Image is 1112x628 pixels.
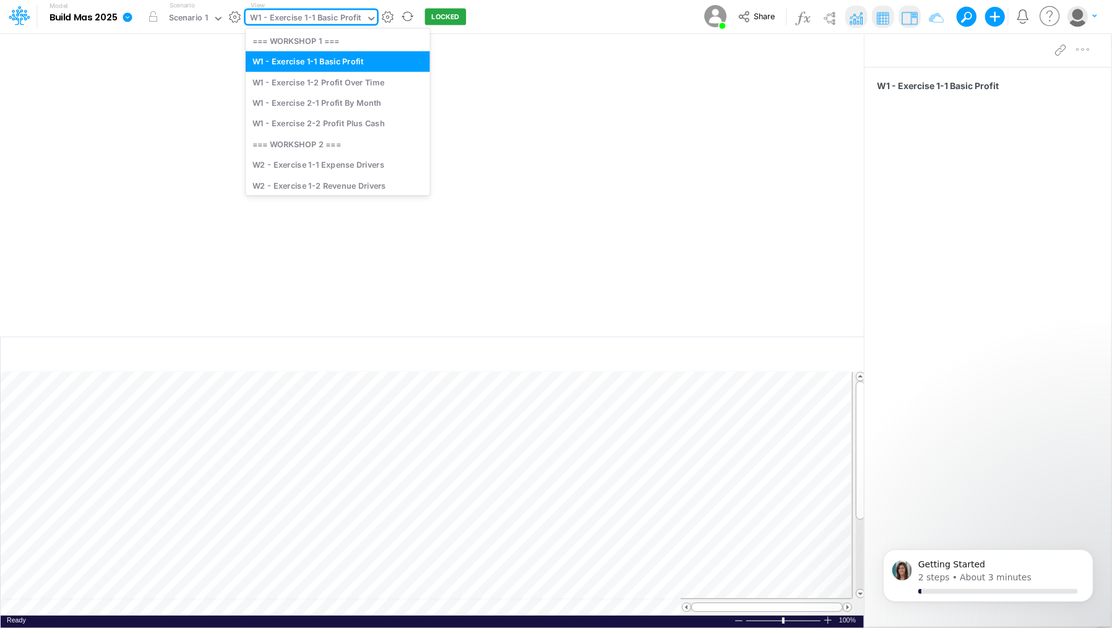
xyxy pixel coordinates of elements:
[11,343,595,368] input: Type a title here
[864,535,1112,622] iframe: Intercom notifications message
[246,155,430,175] div: W2 - Exercise 1-1 Expense Drivers
[250,12,361,26] div: W1 - Exercise 1-1 Basic Profit
[246,72,430,92] div: W1 - Exercise 1-2 Profit Over Time
[1015,9,1030,24] a: Notifications
[877,79,1104,92] span: W1 - Exercise 1-1 Basic Profit
[782,617,785,624] div: Zoom
[839,616,858,625] div: Zoom level
[11,38,731,64] input: Type a title here
[169,12,209,26] div: Scenario 1
[251,1,265,10] label: View
[246,51,430,72] div: W1 - Exercise 1-1 Basic Profit
[170,1,195,10] label: Scenario
[425,9,467,25] button: LOCKED
[734,616,744,626] div: Zoom Out
[746,616,823,625] div: Zoom
[50,12,118,24] b: Build Mas 2025
[246,134,430,154] div: === WORKSHOP 2 ===
[839,616,858,625] span: 100%
[246,30,430,51] div: === WORKSHOP 1 ===
[246,113,430,134] div: W1 - Exercise 2-2 Profit Plus Cash
[246,175,430,196] div: W2 - Exercise 1-2 Revenue Drivers
[246,92,430,113] div: W1 - Exercise 2-1 Profit By Month
[732,7,783,27] button: Share
[823,616,833,625] div: Zoom In
[7,616,26,624] span: Ready
[50,2,68,10] label: Model
[754,11,775,20] span: Share
[877,102,1111,273] iframe: FastComments
[7,616,26,625] div: In Ready mode
[701,2,729,30] img: User Image Icon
